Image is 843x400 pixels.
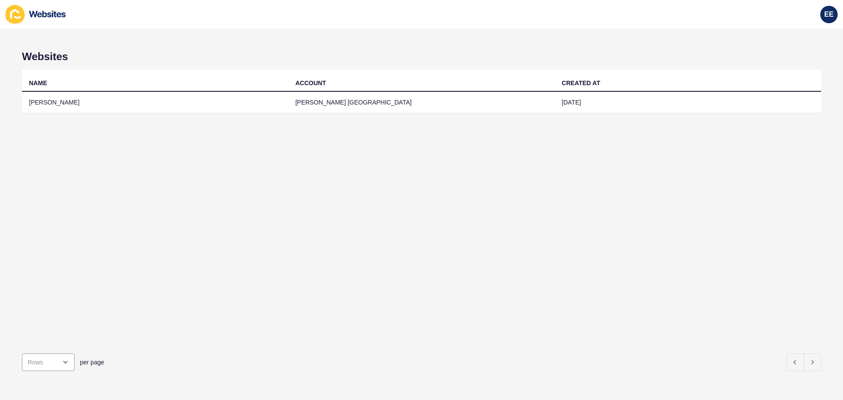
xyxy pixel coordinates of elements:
[288,92,555,113] td: [PERSON_NAME] [GEOGRAPHIC_DATA]
[562,79,600,87] div: CREATED AT
[22,50,821,63] h1: Websites
[824,10,833,19] span: EE
[80,358,104,367] span: per page
[22,353,75,371] div: open menu
[29,79,47,87] div: NAME
[22,92,288,113] td: [PERSON_NAME]
[555,92,821,113] td: [DATE]
[295,79,326,87] div: ACCOUNT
